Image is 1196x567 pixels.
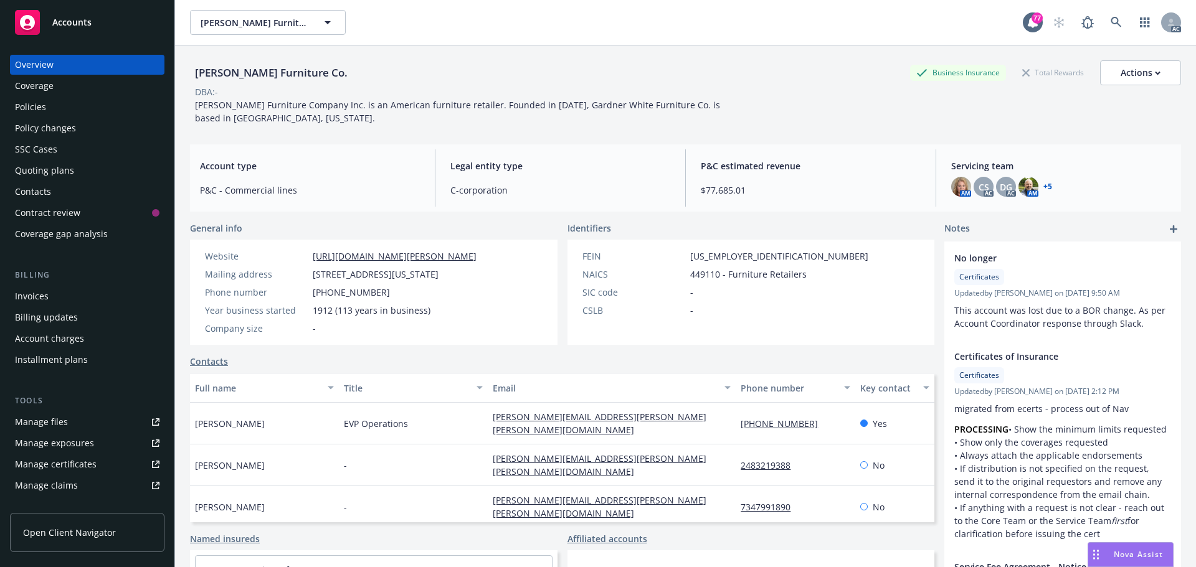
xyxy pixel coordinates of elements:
a: [URL][DOMAIN_NAME][PERSON_NAME] [313,250,477,262]
div: Manage BORs [15,497,74,517]
div: NAICS [582,268,685,281]
div: DBA: - [195,85,218,98]
span: Notes [944,222,970,237]
span: Updated by [PERSON_NAME] on [DATE] 9:50 AM [954,288,1171,299]
a: SSC Cases [10,139,164,159]
a: Switch app [1132,10,1157,35]
button: Email [488,373,736,403]
span: - [690,304,693,317]
img: photo [951,177,971,197]
div: Quoting plans [15,161,74,180]
a: Named insureds [190,532,260,545]
div: Contacts [15,182,51,202]
div: Manage exposures [15,433,94,453]
button: Key contact [855,373,934,403]
span: No longer [954,251,1139,265]
span: - [690,286,693,299]
span: EVP Operations [344,417,408,430]
span: Nova Assist [1114,549,1163,560]
div: 77 [1032,12,1043,24]
span: 1912 (113 years in business) [313,304,430,317]
div: Title [344,382,469,395]
button: Actions [1100,60,1181,85]
a: Search [1104,10,1129,35]
div: Installment plans [15,350,88,370]
span: CS [979,180,989,194]
span: - [313,322,316,335]
div: Key contact [860,382,916,395]
span: Certificates of Insurance [954,350,1139,363]
a: Contacts [10,182,164,202]
span: [PERSON_NAME] [195,417,265,430]
a: Overview [10,55,164,75]
button: [PERSON_NAME] Furniture Co. [190,10,346,35]
button: Nova Assist [1088,542,1174,567]
div: Website [205,250,308,263]
span: [STREET_ADDRESS][US_STATE] [313,268,439,281]
a: +5 [1043,183,1052,190]
div: Manage certificates [15,454,97,474]
span: $77,685.01 [701,184,921,197]
a: Coverage [10,76,164,96]
img: photo [1018,177,1038,197]
a: [PHONE_NUMBER] [741,418,828,429]
div: Actions [1121,61,1160,85]
a: Coverage gap analysis [10,224,164,244]
span: [PHONE_NUMBER] [313,286,390,299]
span: [PERSON_NAME] [195,459,265,472]
button: Full name [190,373,339,403]
strong: PROCESSING [954,423,1009,435]
div: Coverage [15,76,54,96]
span: P&C estimated revenue [701,159,921,172]
div: Certificates of InsuranceCertificatesUpdatedby [PERSON_NAME] on [DATE] 2:12 PMmigrated from ecert... [944,340,1181,550]
div: No longerCertificatesUpdatedby [PERSON_NAME] on [DATE] 9:50 AMThis account was lost due to a BOR ... [944,241,1181,340]
a: Start snowing [1046,10,1071,35]
span: [US_EMPLOYER_IDENTIFICATION_NUMBER] [690,250,868,263]
span: [PERSON_NAME] Furniture Co. [201,16,308,29]
span: Servicing team [951,159,1171,172]
div: Account charges [15,329,84,349]
span: Certificates [959,271,999,283]
a: Contacts [190,355,228,368]
a: Installment plans [10,350,164,370]
div: Drag to move [1088,543,1104,566]
a: Manage BORs [10,497,164,517]
a: 2483219388 [741,459,800,471]
em: first [1111,515,1127,527]
a: Accounts [10,5,164,40]
div: Business Insurance [910,65,1006,80]
div: Overview [15,55,54,75]
span: Account type [200,159,420,172]
span: No [873,459,885,472]
a: Manage certificates [10,454,164,474]
span: Accounts [52,17,92,27]
a: Policies [10,97,164,117]
div: Contract review [15,203,80,223]
a: Manage claims [10,476,164,495]
a: Policy changes [10,118,164,138]
span: [PERSON_NAME] [195,500,265,513]
div: Phone number [205,286,308,299]
div: Policy changes [15,118,76,138]
a: [PERSON_NAME][EMAIL_ADDRESS][PERSON_NAME][PERSON_NAME][DOMAIN_NAME] [493,494,706,519]
span: Open Client Navigator [23,526,116,539]
div: SIC code [582,286,685,299]
span: Certificates [959,370,999,381]
button: Phone number [736,373,855,403]
a: add [1166,222,1181,237]
a: [PERSON_NAME][EMAIL_ADDRESS][PERSON_NAME][PERSON_NAME][DOMAIN_NAME] [493,452,706,477]
div: Full name [195,382,320,395]
div: Billing updates [15,307,78,327]
a: Account charges [10,329,164,349]
div: Manage files [15,412,68,432]
span: Legal entity type [450,159,670,172]
span: C-corporation [450,184,670,197]
a: Billing updates [10,307,164,327]
a: Contract review [10,203,164,223]
span: Manage exposures [10,433,164,453]
a: Affiliated accounts [567,532,647,545]
button: Title [339,373,488,403]
span: General info [190,222,242,235]
p: migrated from ecerts - process out of Nav [954,402,1171,415]
div: Invoices [15,286,49,306]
